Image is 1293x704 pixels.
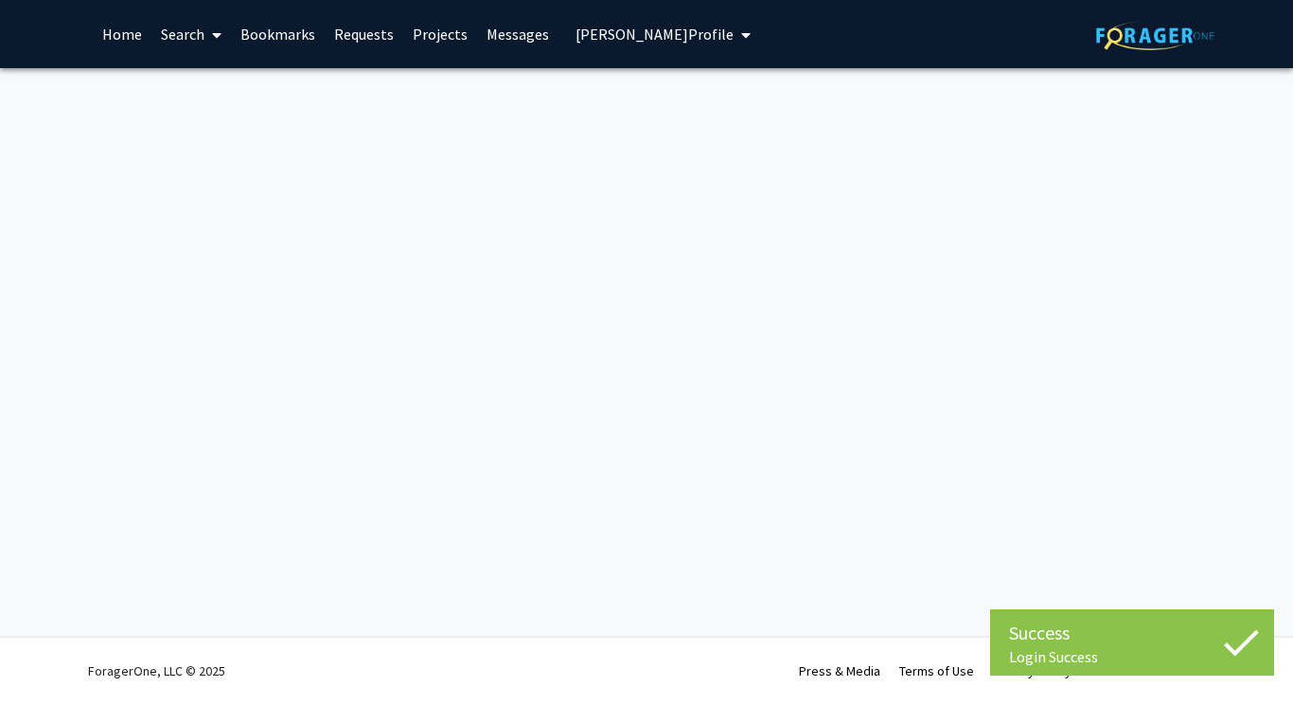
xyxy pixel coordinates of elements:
a: Bookmarks [231,1,325,67]
div: Success [1009,619,1255,647]
span: [PERSON_NAME] Profile [576,25,734,44]
a: Terms of Use [899,662,974,679]
a: Requests [325,1,403,67]
a: Messages [477,1,558,67]
div: Login Success [1009,647,1255,666]
a: Projects [403,1,477,67]
div: ForagerOne, LLC © 2025 [88,638,225,704]
a: Search [151,1,231,67]
a: Home [93,1,151,67]
a: Press & Media [799,662,880,679]
img: ForagerOne Logo [1096,21,1214,50]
